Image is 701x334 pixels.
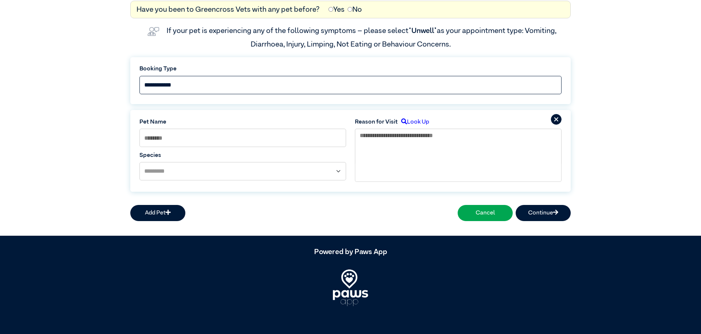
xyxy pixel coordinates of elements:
input: No [348,7,352,12]
label: Pet Name [139,118,346,126]
label: Species [139,151,346,160]
button: Continue [516,205,571,221]
label: Look Up [398,118,429,126]
button: Cancel [458,205,513,221]
label: If your pet is experiencing any of the following symptoms – please select as your appointment typ... [167,27,558,48]
input: Yes [328,7,333,12]
button: Add Pet [130,205,185,221]
h5: Powered by Paws App [130,247,571,256]
label: Yes [328,4,345,15]
label: Have you been to Greencross Vets with any pet before? [137,4,320,15]
img: vet [145,24,162,39]
img: PawsApp [333,269,368,306]
label: No [348,4,362,15]
label: Booking Type [139,65,562,73]
span: “Unwell” [408,27,437,34]
label: Reason for Visit [355,118,398,126]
